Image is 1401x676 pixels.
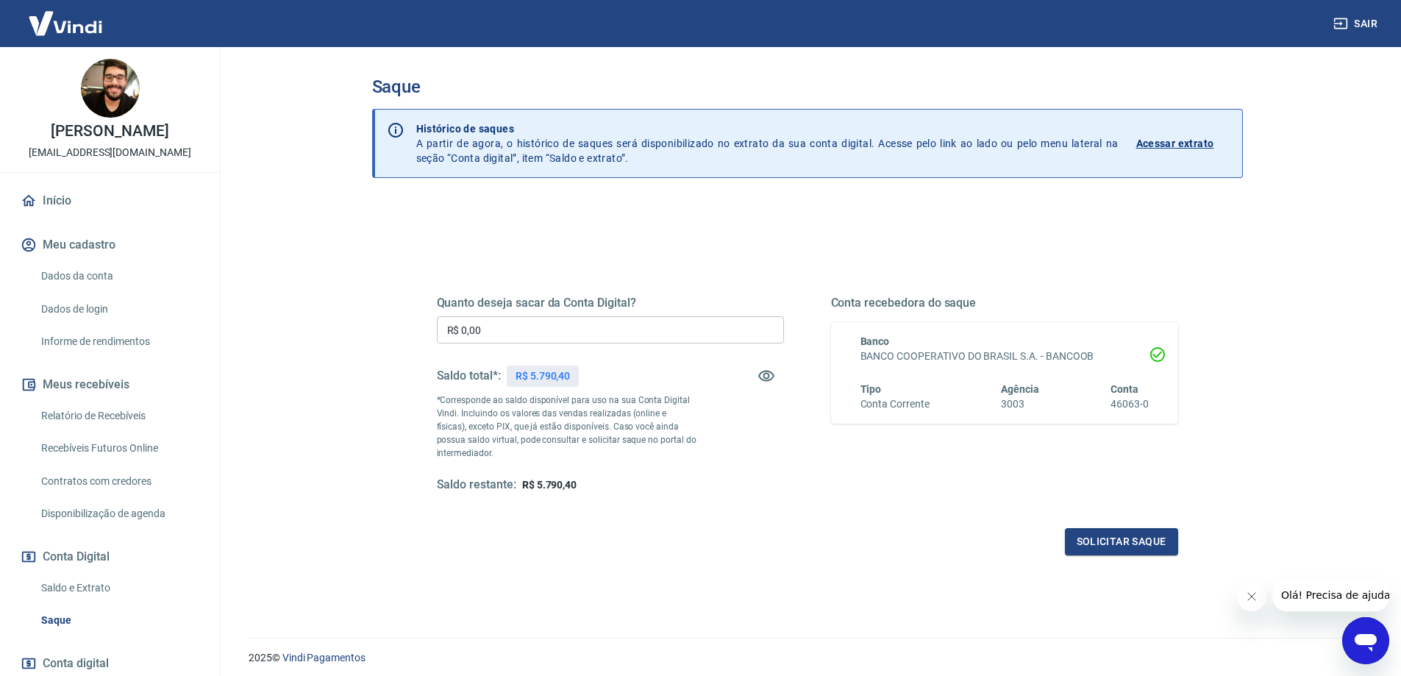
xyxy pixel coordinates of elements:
[35,605,202,636] a: Saque
[35,327,202,357] a: Informe de rendimentos
[860,349,1149,364] h6: BANCO COOPERATIVO DO BRASIL S.A. - BANCOOB
[29,145,191,160] p: [EMAIL_ADDRESS][DOMAIN_NAME]
[860,383,882,395] span: Tipo
[282,652,366,663] a: Vindi Pagamentos
[1342,617,1389,664] iframe: Botão para abrir a janela de mensagens
[35,294,202,324] a: Dados de login
[860,335,890,347] span: Banco
[18,1,113,46] img: Vindi
[416,121,1119,166] p: A partir de agora, o histórico de saques será disponibilizado no extrato da sua conta digital. Ac...
[18,369,202,401] button: Meus recebíveis
[18,229,202,261] button: Meu cadastro
[1136,121,1230,166] a: Acessar extrato
[1001,383,1039,395] span: Agência
[1136,136,1214,151] p: Acessar extrato
[35,573,202,603] a: Saldo e Extrato
[35,499,202,529] a: Disponibilização de agenda
[35,261,202,291] a: Dados da conta
[35,433,202,463] a: Recebíveis Futuros Online
[35,401,202,431] a: Relatório de Recebíveis
[1111,396,1149,412] h6: 46063-0
[372,77,1243,97] h3: Saque
[51,124,168,139] p: [PERSON_NAME]
[35,466,202,497] a: Contratos com credores
[1111,383,1138,395] span: Conta
[9,10,124,22] span: Olá! Precisa de ajuda?
[1330,10,1383,38] button: Sair
[437,369,501,383] h5: Saldo total*:
[522,479,577,491] span: R$ 5.790,40
[437,394,697,460] p: *Corresponde ao saldo disponível para uso na sua Conta Digital Vindi. Incluindo os valores das ve...
[831,296,1178,310] h5: Conta recebedora do saque
[437,296,784,310] h5: Quanto deseja sacar da Conta Digital?
[1272,579,1389,611] iframe: Mensagem da empresa
[437,477,516,493] h5: Saldo restante:
[860,396,930,412] h6: Conta Corrente
[81,59,140,118] img: dab3bd66-86f2-4194-994f-89d80d3246b8.jpeg
[18,541,202,573] button: Conta Digital
[249,650,1366,666] p: 2025 ©
[1065,528,1178,555] button: Solicitar saque
[416,121,1119,136] p: Histórico de saques
[516,369,570,384] p: R$ 5.790,40
[18,185,202,217] a: Início
[1237,582,1266,611] iframe: Fechar mensagem
[1001,396,1039,412] h6: 3003
[43,653,109,674] span: Conta digital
